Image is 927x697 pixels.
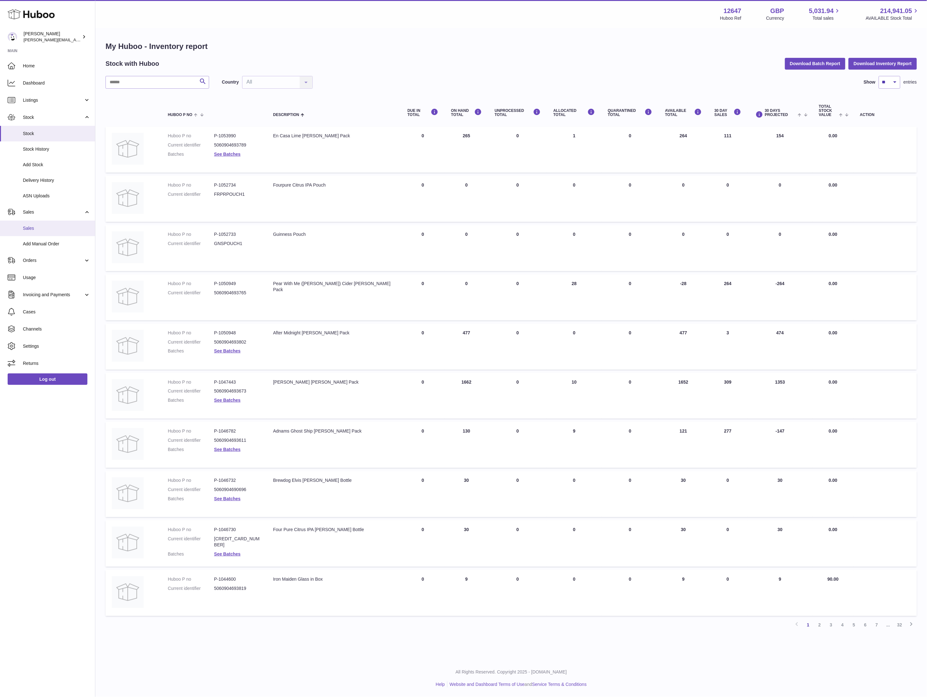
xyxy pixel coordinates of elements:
a: See Batches [214,551,241,557]
dt: Huboo P no [168,576,214,582]
img: product image [112,133,144,165]
dt: Batches [168,447,214,453]
div: Iron Maiden Glass in Box [273,576,395,582]
td: 0 [401,324,445,370]
dd: FRPRPOUCH1 [214,191,261,197]
dt: Batches [168,496,214,502]
span: 0.00 [829,133,837,138]
td: 0 [401,373,445,419]
span: Dashboard [23,80,90,86]
td: 3 [708,324,748,370]
a: 5,031.94 Total sales [809,7,841,21]
span: Total stock value [819,105,837,117]
span: 0.00 [829,428,837,434]
dt: Current identifier [168,388,214,394]
label: Country [222,79,239,85]
dd: P-1046730 [214,527,261,533]
div: Adnams Ghost Ship [PERSON_NAME] Pack [273,428,395,434]
td: 0 [659,176,708,222]
dt: Current identifier [168,290,214,296]
img: product image [112,428,144,460]
td: 121 [659,422,708,468]
div: [PERSON_NAME] [PERSON_NAME] Pack [273,379,395,385]
div: ALLOCATED Total [553,108,595,117]
td: 9 [547,422,601,468]
span: 90.00 [828,577,839,582]
a: See Batches [214,152,241,157]
td: 30 [445,471,488,517]
td: 0 [708,520,748,567]
dt: Current identifier [168,191,214,197]
span: 0 [629,281,631,286]
span: 0 [629,527,631,532]
td: 130 [445,422,488,468]
span: Stock [23,131,90,137]
td: 0 [708,570,748,616]
dd: P-1050948 [214,330,261,336]
a: See Batches [214,447,241,452]
td: 264 [659,126,708,173]
span: 30 DAYS PROJECTED [765,109,796,117]
img: product image [112,379,144,411]
dd: 5060904693802 [214,339,261,345]
p: All Rights Reserved. Copyright 2025 - [DOMAIN_NAME] [100,669,922,675]
td: 477 [659,324,708,370]
button: Download Inventory Report [849,58,917,69]
td: 0 [401,225,445,271]
a: See Batches [214,348,241,353]
td: 264 [708,274,748,320]
dd: P-1046782 [214,428,261,434]
span: 214,941.05 [880,7,912,15]
img: product image [112,281,144,312]
td: 0 [488,324,547,370]
div: ON HAND Total [451,108,482,117]
a: 5 [848,619,860,631]
div: Currency [766,15,784,21]
div: Four Pure Citrus IPA [PERSON_NAME] Bottle [273,527,395,533]
dt: Huboo P no [168,428,214,434]
span: Stock History [23,146,90,152]
td: 111 [708,126,748,173]
img: product image [112,330,144,362]
div: [PERSON_NAME] [24,31,81,43]
a: Website and Dashboard Terms of Use [450,682,525,687]
dt: Huboo P no [168,281,214,287]
li: and [447,681,587,687]
span: Add Stock [23,162,90,168]
td: 9 [659,570,708,616]
td: 0 [547,324,601,370]
td: 28 [547,274,601,320]
td: 0 [488,274,547,320]
td: 0 [445,176,488,222]
dd: 5060904693611 [214,437,261,443]
a: 4 [837,619,848,631]
div: DUE IN TOTAL [407,108,438,117]
td: 0 [547,570,601,616]
span: AVAILABLE Stock Total [866,15,919,21]
div: AVAILABLE Total [665,108,702,117]
h1: My Huboo - Inventory report [106,41,917,51]
img: product image [112,231,144,263]
td: 0 [488,126,547,173]
span: 0 [629,182,631,188]
td: 9 [445,570,488,616]
td: 0 [547,471,601,517]
div: After Midnight [PERSON_NAME] Pack [273,330,395,336]
span: 0.00 [829,478,837,483]
td: 1662 [445,373,488,419]
td: 154 [748,126,813,173]
td: 0 [488,373,547,419]
div: 30 DAY SALES [714,108,741,117]
td: 0 [445,274,488,320]
td: 0 [401,471,445,517]
dd: GNSPOUCH1 [214,241,261,247]
td: 0 [547,520,601,567]
td: 1 [547,126,601,173]
td: 0 [708,471,748,517]
td: 0 [547,176,601,222]
dt: Batches [168,348,214,354]
td: 474 [748,324,813,370]
span: 0.00 [829,379,837,385]
span: Orders [23,257,84,263]
span: Total sales [813,15,841,21]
